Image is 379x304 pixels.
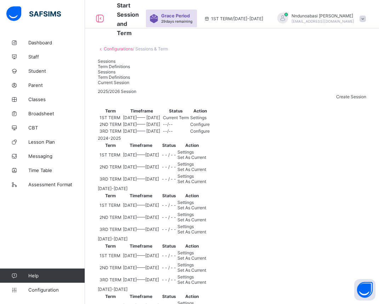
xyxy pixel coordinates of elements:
[28,182,85,187] span: Assessment Format
[98,89,136,94] span: 2025/2026 Session
[100,265,121,270] span: 2ND TERM
[354,279,375,300] button: Open asap
[162,203,176,208] span: - - / - -
[99,243,122,249] th: Term
[123,215,159,220] span: [DATE] —— [DATE]
[99,193,122,199] th: Term
[292,19,354,23] span: [EMAIL_ADDRESS][DOMAIN_NAME]
[123,176,159,182] span: [DATE] —— [DATE]
[100,215,121,220] span: 2ND TERM
[177,161,194,167] span: Settings
[100,152,120,157] span: 1ST TERM
[123,277,159,282] span: [DATE] —— [DATE]
[123,293,159,299] th: Timeframe
[190,128,210,134] span: Configure
[177,200,194,205] span: Settings
[162,265,176,270] span: - - / - -
[177,155,206,160] span: Set As Current
[190,115,207,120] span: Settings
[100,227,121,232] span: 3RD TERM
[123,122,160,127] span: [DATE] —— [DATE]
[292,13,354,18] span: Nndunoabasi [PERSON_NAME]
[99,142,122,148] th: Term
[123,115,160,120] span: [DATE] —— [DATE]
[177,224,194,229] span: Settings
[100,115,120,120] span: 1ST TERM
[123,265,159,270] span: [DATE] —— [DATE]
[163,128,189,134] td: --/--
[162,142,176,148] th: Status
[123,128,160,134] span: [DATE] —— [DATE]
[162,253,176,258] span: - - / - -
[123,152,159,157] span: [DATE] —— [DATE]
[177,267,206,273] span: Set As Current
[28,167,85,173] span: Time Table
[190,122,210,127] span: Configure
[28,139,85,145] span: Lesson Plan
[177,255,206,261] span: Set As Current
[177,262,194,267] span: Settings
[100,176,121,182] span: 3RD TERM
[123,203,159,208] span: [DATE] —— [DATE]
[99,108,122,114] th: Term
[161,19,192,23] span: 29 days remaining
[98,287,128,292] span: [DATE]-[DATE]
[177,179,206,184] span: Set As Current
[28,82,85,88] span: Parent
[98,64,130,69] span: Term Definitions
[270,13,369,24] div: NndunoabasiAkpan
[28,96,85,102] span: Classes
[98,80,129,85] span: Current Session
[336,94,366,99] span: Create Session
[162,277,176,282] span: - - / - -
[98,236,128,242] span: [DATE]-[DATE]
[177,205,206,210] span: Set As Current
[100,122,121,127] span: 2ND TERM
[162,176,176,182] span: - - / - -
[123,164,159,170] span: [DATE] —— [DATE]
[204,16,263,21] span: session/term information
[100,203,120,208] span: 1ST TERM
[100,277,121,282] span: 3RD TERM
[123,243,159,249] th: Timeframe
[177,229,206,234] span: Set As Current
[123,142,159,148] th: Timeframe
[161,13,190,18] span: Grace Period
[100,164,121,170] span: 2ND TERM
[177,193,207,199] th: Action
[98,74,130,80] span: Term Definitions
[190,108,210,114] th: Action
[28,68,85,74] span: Student
[177,212,194,217] span: Settings
[123,227,159,232] span: [DATE] —— [DATE]
[28,111,85,116] span: Broadsheet
[123,108,160,114] th: Timeframe
[104,46,133,51] a: Configurations
[177,217,206,222] span: Set As Current
[98,136,121,141] span: 2024-2025
[28,40,85,45] span: Dashboard
[177,142,207,148] th: Action
[100,253,120,258] span: 1ST TERM
[149,14,158,23] img: sticker-purple.71386a28dfed39d6af7621340158ba97.svg
[163,121,189,127] td: --/--
[98,69,115,74] span: Sessions
[177,149,194,155] span: Settings
[162,164,176,170] span: - - / - -
[177,167,206,172] span: Set As Current
[28,125,85,131] span: CBT
[99,293,122,299] th: Term
[162,293,176,299] th: Status
[117,2,139,37] span: Start Session and Term
[98,186,128,191] span: [DATE]-[DATE]
[123,193,159,199] th: Timeframe
[163,108,189,114] th: Status
[163,115,189,120] span: Current Term
[162,152,176,157] span: - - / - -
[28,287,85,293] span: Configuration
[28,153,85,159] span: Messaging
[162,243,176,249] th: Status
[177,274,194,280] span: Settings
[177,250,194,255] span: Settings
[177,280,206,285] span: Set As Current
